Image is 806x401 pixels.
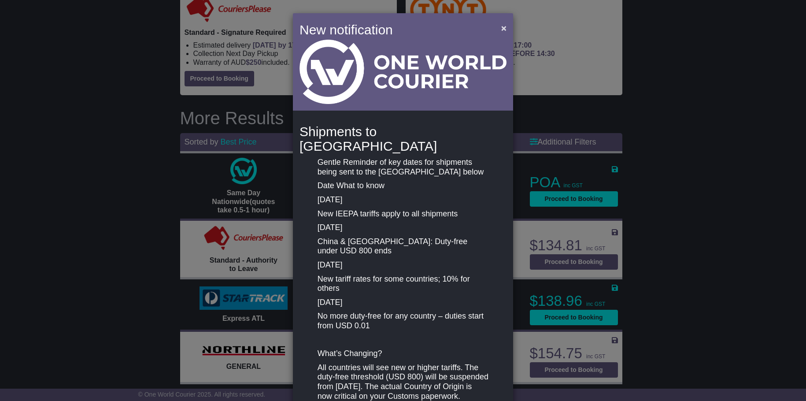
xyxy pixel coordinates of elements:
[318,195,488,205] p: [DATE]
[299,20,488,40] h4: New notification
[318,223,488,233] p: [DATE]
[318,209,488,219] p: New IEEPA tariffs apply to all shipments
[318,237,488,256] p: China & [GEOGRAPHIC_DATA]: Duty-free under USD 800 ends
[318,349,488,359] p: What’s Changing?
[299,124,507,153] h4: Shipments to [GEOGRAPHIC_DATA]
[299,40,507,104] img: Light
[318,158,488,177] p: Gentle Reminder of key dates for shipments being sent to the [GEOGRAPHIC_DATA] below
[318,181,488,191] p: Date What to know
[318,363,488,401] p: All countries will see new or higher tariffs. The duty-free threshold (USD 800) will be suspended...
[501,23,507,33] span: ×
[318,275,488,293] p: New tariff rates for some countries; 10% for others
[318,260,488,270] p: [DATE]
[318,312,488,330] p: No more duty-free for any country – duties start from USD 0.01
[497,19,511,37] button: Close
[318,298,488,308] p: [DATE]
